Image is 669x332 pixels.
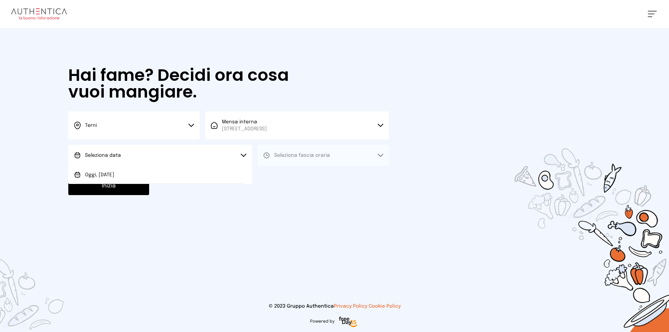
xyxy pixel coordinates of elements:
button: Seleziona data [68,145,252,166]
span: Seleziona fascia oraria [274,153,330,158]
span: Oggi, [DATE] [85,171,114,178]
img: logo-freeday.3e08031.png [337,315,359,329]
span: Powered by [310,319,334,324]
a: Cookie Policy [369,304,401,309]
a: Privacy Policy [334,304,367,309]
p: © 2023 Gruppo Authentica [11,303,658,310]
button: Seleziona fascia oraria [257,145,389,166]
button: Inizia [68,177,149,195]
span: Seleziona data [85,153,121,158]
